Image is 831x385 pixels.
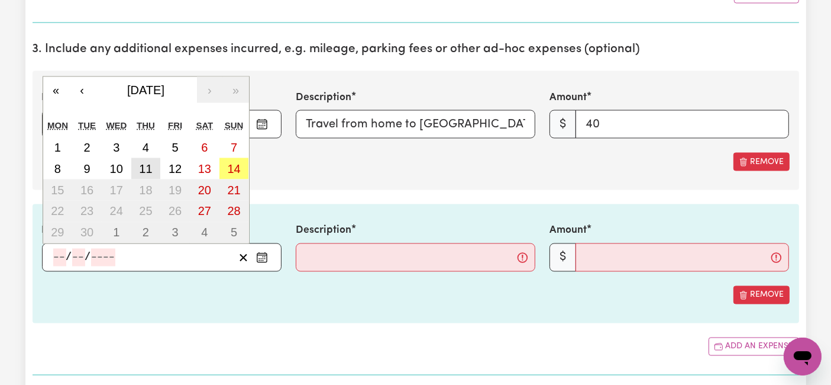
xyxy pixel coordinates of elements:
abbr: 10 September 2025 [110,162,123,175]
abbr: 28 September 2025 [227,205,240,218]
button: 2 October 2025 [131,222,161,243]
abbr: Wednesday [106,120,127,130]
abbr: 18 September 2025 [139,184,152,197]
abbr: 20 September 2025 [198,184,211,197]
abbr: Friday [168,120,182,130]
abbr: 8 September 2025 [54,162,61,175]
span: $ [549,243,576,272]
button: 4 September 2025 [131,137,161,158]
button: Enter the date of expense [253,249,271,267]
h2: 3. Include any additional expenses incurred, e.g. mileage, parking fees or other ad-hoc expenses ... [33,42,799,57]
button: 22 September 2025 [43,201,73,222]
label: Description [296,90,351,105]
button: 6 September 2025 [190,137,219,158]
abbr: Tuesday [78,120,96,130]
button: › [197,77,223,103]
abbr: 25 September 2025 [139,205,152,218]
button: 11 September 2025 [131,158,161,179]
abbr: 4 October 2025 [201,226,208,239]
button: 16 September 2025 [72,179,102,201]
button: ‹ [69,77,95,103]
button: Clear date [234,249,253,267]
button: 1 October 2025 [102,222,131,243]
button: 28 September 2025 [219,201,249,222]
button: 5 September 2025 [160,137,190,158]
button: 1 September 2025 [43,137,73,158]
button: 5 October 2025 [219,222,249,243]
button: 4 October 2025 [190,222,219,243]
button: 23 September 2025 [72,201,102,222]
button: 30 September 2025 [72,222,102,243]
abbr: 3 September 2025 [113,141,119,154]
button: Remove this expense [733,153,790,171]
button: 25 September 2025 [131,201,161,222]
button: 29 September 2025 [43,222,73,243]
abbr: 27 September 2025 [198,205,211,218]
abbr: 4 September 2025 [143,141,149,154]
input: -- [53,249,66,267]
abbr: 23 September 2025 [80,205,93,218]
abbr: 17 September 2025 [110,184,123,197]
abbr: Sunday [225,120,244,130]
button: 24 September 2025 [102,201,131,222]
abbr: 5 October 2025 [231,226,237,239]
button: 3 October 2025 [160,222,190,243]
button: 21 September 2025 [219,179,249,201]
label: Description [296,223,351,239]
label: Amount [549,223,587,239]
button: 19 September 2025 [160,179,190,201]
abbr: 29 September 2025 [51,226,64,239]
abbr: 19 September 2025 [169,184,182,197]
abbr: 2 September 2025 [83,141,90,154]
button: 12 September 2025 [160,158,190,179]
button: 20 September 2025 [190,179,219,201]
abbr: 15 September 2025 [51,184,64,197]
button: Add another expense [709,338,799,356]
abbr: Thursday [137,120,155,130]
button: Enter the date of expense [253,115,271,133]
button: 2 September 2025 [72,137,102,158]
input: -- [72,249,85,267]
button: 26 September 2025 [160,201,190,222]
button: 14 September 2025 [219,158,249,179]
abbr: 9 September 2025 [83,162,90,175]
button: Remove this expense [733,286,790,304]
abbr: 26 September 2025 [169,205,182,218]
abbr: 12 September 2025 [169,162,182,175]
abbr: Monday [47,120,68,130]
abbr: 13 September 2025 [198,162,211,175]
button: 17 September 2025 [102,179,131,201]
button: [DATE] [95,77,197,103]
abbr: 22 September 2025 [51,205,64,218]
span: [DATE] [127,84,164,97]
label: Amount [549,90,587,105]
iframe: Button to launch messaging window [784,338,822,376]
button: 10 September 2025 [102,158,131,179]
abbr: 1 October 2025 [113,226,119,239]
abbr: 6 September 2025 [201,141,208,154]
button: 8 September 2025 [43,158,73,179]
button: 15 September 2025 [43,179,73,201]
abbr: 1 September 2025 [54,141,61,154]
abbr: 5 September 2025 [172,141,179,154]
abbr: 16 September 2025 [80,184,93,197]
abbr: 14 September 2025 [227,162,240,175]
button: » [223,77,249,103]
abbr: 7 September 2025 [231,141,237,154]
button: 9 September 2025 [72,158,102,179]
input: Travel from home to St. Peter Chanel, Deerpark and back (30km), at a rate of $1 per kilometer [296,110,535,139]
label: Date [42,90,66,105]
abbr: Saturday [196,120,213,130]
abbr: 24 September 2025 [110,205,123,218]
abbr: 3 October 2025 [172,226,179,239]
abbr: 11 September 2025 [139,162,152,175]
button: 13 September 2025 [190,158,219,179]
button: 3 September 2025 [102,137,131,158]
button: 27 September 2025 [190,201,219,222]
button: 7 September 2025 [219,137,249,158]
abbr: 21 September 2025 [227,184,240,197]
span: / [85,251,91,264]
span: / [66,251,72,264]
abbr: 30 September 2025 [80,226,93,239]
button: « [43,77,69,103]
